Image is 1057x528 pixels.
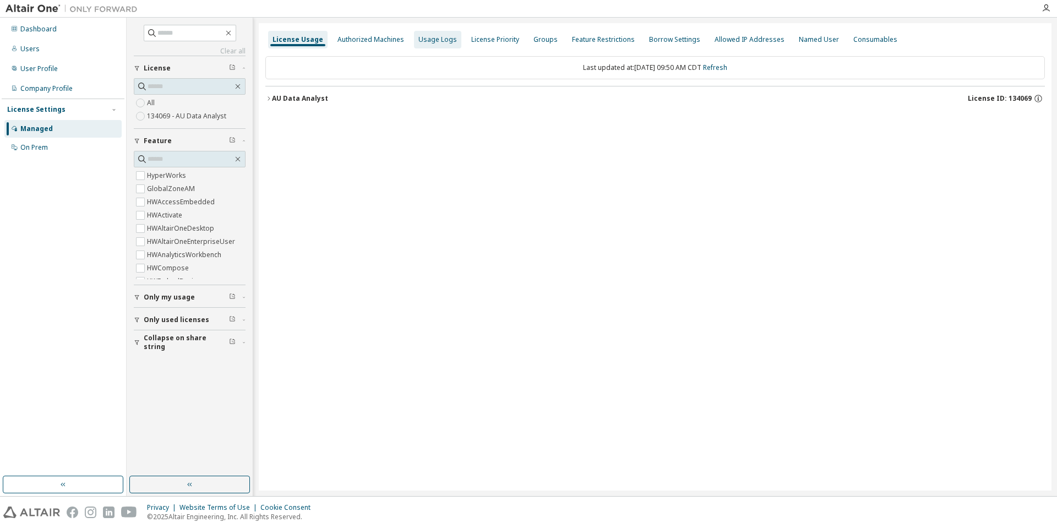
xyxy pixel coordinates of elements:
div: On Prem [20,143,48,152]
label: HWAccessEmbedded [147,195,217,209]
img: youtube.svg [121,507,137,518]
span: Clear filter [229,64,236,73]
p: © 2025 Altair Engineering, Inc. All Rights Reserved. [147,512,317,521]
div: Named User [799,35,839,44]
div: Allowed IP Addresses [715,35,784,44]
div: Last updated at: [DATE] 09:50 AM CDT [265,56,1045,79]
label: 134069 - AU Data Analyst [147,110,228,123]
span: Clear filter [229,293,236,302]
span: License ID: 134069 [968,94,1032,103]
div: License Usage [273,35,323,44]
label: HWAltairOneEnterpriseUser [147,235,237,248]
span: Clear filter [229,338,236,347]
label: HWAltairOneDesktop [147,222,216,235]
span: Only used licenses [144,315,209,324]
span: License [144,64,171,73]
button: Feature [134,129,246,153]
div: Usage Logs [418,35,457,44]
label: HyperWorks [147,169,188,182]
span: Clear filter [229,315,236,324]
span: Collapse on share string [144,334,229,351]
div: License Priority [471,35,519,44]
img: altair_logo.svg [3,507,60,518]
img: instagram.svg [85,507,96,518]
button: Collapse on share string [134,330,246,355]
span: Feature [144,137,172,145]
div: Website Terms of Use [179,503,260,512]
label: HWEmbedBasic [147,275,199,288]
label: HWActivate [147,209,184,222]
div: Users [20,45,40,53]
label: HWAnalyticsWorkbench [147,248,224,262]
div: Company Profile [20,84,73,93]
div: Consumables [853,35,897,44]
div: Cookie Consent [260,503,317,512]
div: Feature Restrictions [572,35,635,44]
a: Clear all [134,47,246,56]
div: Groups [533,35,558,44]
a: Refresh [703,63,727,72]
button: License [134,56,246,80]
span: Clear filter [229,137,236,145]
button: AU Data AnalystLicense ID: 134069 [265,86,1045,111]
div: Dashboard [20,25,57,34]
button: Only used licenses [134,308,246,332]
button: Only my usage [134,285,246,309]
div: Authorized Machines [337,35,404,44]
span: Only my usage [144,293,195,302]
label: HWCompose [147,262,191,275]
div: AU Data Analyst [272,94,328,103]
div: Managed [20,124,53,133]
label: All [147,96,157,110]
div: Privacy [147,503,179,512]
div: Borrow Settings [649,35,700,44]
img: Altair One [6,3,143,14]
label: GlobalZoneAM [147,182,197,195]
img: linkedin.svg [103,507,115,518]
div: User Profile [20,64,58,73]
img: facebook.svg [67,507,78,518]
div: License Settings [7,105,66,114]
